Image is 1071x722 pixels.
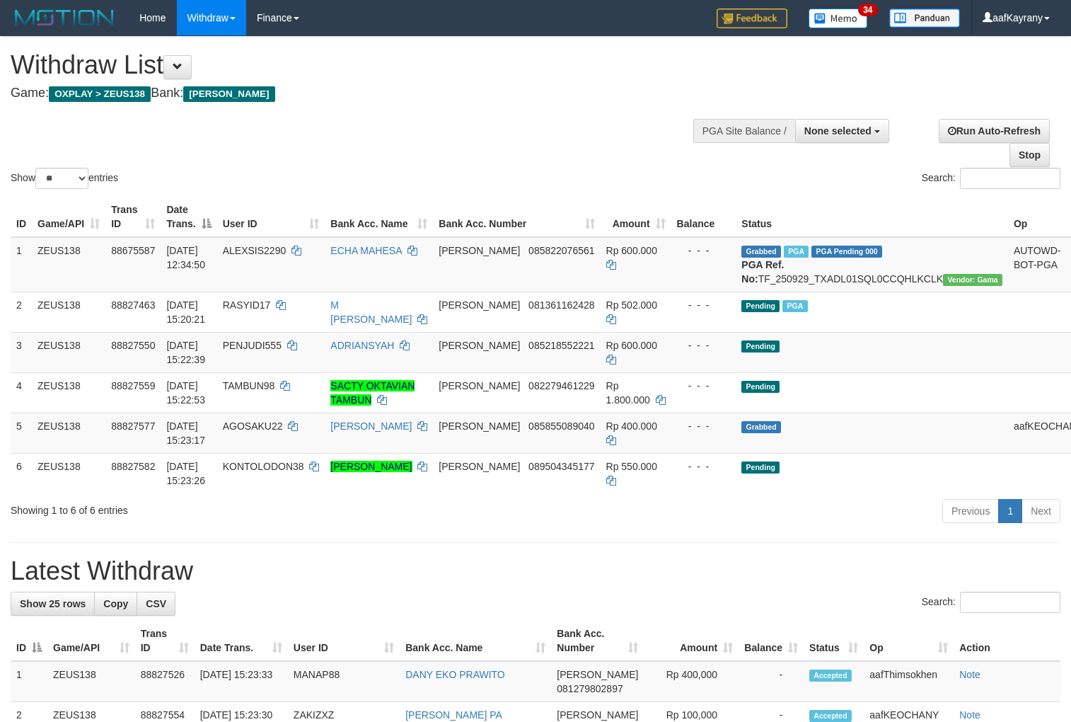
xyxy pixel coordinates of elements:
[889,8,960,28] img: panduan.png
[939,119,1050,143] a: Run Auto-Refresh
[551,621,644,661] th: Bank Acc. Number: activate to sort column ascending
[405,709,502,721] a: [PERSON_NAME] PA
[11,197,32,237] th: ID
[606,299,657,311] span: Rp 502.000
[804,621,864,661] th: Status: activate to sort column ascending
[741,259,784,285] b: PGA Ref. No:
[809,670,852,682] span: Accepted
[677,419,731,433] div: - - -
[32,197,105,237] th: Game/API: activate to sort column ascending
[528,461,594,472] span: Copy 089504345177 to clipboard
[223,299,271,311] span: RASYID17
[111,245,155,256] span: 88675587
[32,332,105,372] td: ZEUS138
[922,592,1060,613] label: Search:
[677,338,731,353] div: - - -
[35,168,88,189] select: Showentries
[405,669,505,680] a: DANY EKO PRAWITO
[864,621,954,661] th: Op: activate to sort column ascending
[739,661,804,702] td: -
[166,340,205,365] span: [DATE] 15:22:39
[111,380,155,391] span: 88827559
[741,340,780,353] span: Pending
[47,621,135,661] th: Game/API: activate to sort column ascending
[784,246,809,258] span: Marked by aafpengsreynich
[111,461,155,472] span: 88827582
[439,245,520,256] span: [PERSON_NAME]
[11,592,95,616] a: Show 25 rows
[183,86,274,102] span: [PERSON_NAME]
[135,661,195,702] td: 88827526
[960,592,1060,613] input: Search:
[717,8,787,28] img: Feedback.jpg
[135,621,195,661] th: Trans ID: activate to sort column ascending
[741,421,781,433] span: Grabbed
[644,661,739,702] td: Rp 400,000
[959,669,980,680] a: Note
[557,683,623,694] span: Copy 081279802897 to clipboard
[137,592,175,616] a: CSV
[166,380,205,406] span: [DATE] 15:22:53
[195,621,288,661] th: Date Trans.: activate to sort column ascending
[1021,499,1060,523] a: Next
[330,380,415,406] a: SACTY OKTAVIAN TAMBUN
[439,461,520,472] span: [PERSON_NAME]
[528,299,594,311] span: Copy 081361162428 to clipboard
[922,168,1060,189] label: Search:
[439,340,520,351] span: [PERSON_NAME]
[433,197,600,237] th: Bank Acc. Number: activate to sort column ascending
[105,197,161,237] th: Trans ID: activate to sort column ascending
[400,621,551,661] th: Bank Acc. Name: activate to sort column ascending
[1009,143,1050,167] a: Stop
[11,237,32,292] td: 1
[606,380,650,406] span: Rp 1.800.000
[166,245,205,270] span: [DATE] 12:34:50
[11,292,32,332] td: 2
[111,420,155,432] span: 88827577
[11,661,47,702] td: 1
[103,598,128,609] span: Copy
[739,621,804,661] th: Balance: activate to sort column ascending
[795,119,889,143] button: None selected
[325,197,433,237] th: Bank Acc. Name: activate to sort column ascending
[11,621,47,661] th: ID: activate to sort column descending
[864,661,954,702] td: aafThimsokhen
[954,621,1060,661] th: Action
[223,461,304,472] span: KONTOLODON38
[94,592,137,616] a: Copy
[528,420,594,432] span: Copy 085855089040 to clipboard
[736,237,1008,292] td: TF_250929_TXADL01SQL0CCQHLKCLK
[942,499,999,523] a: Previous
[288,621,400,661] th: User ID: activate to sort column ascending
[111,299,155,311] span: 88827463
[330,340,394,351] a: ADRIANSYAH
[223,340,282,351] span: PENJUDI555
[606,340,657,351] span: Rp 600.000
[111,340,155,351] span: 88827550
[11,332,32,372] td: 3
[49,86,151,102] span: OXPLAY > ZEUS138
[439,299,520,311] span: [PERSON_NAME]
[601,197,671,237] th: Amount: activate to sort column ascending
[11,168,118,189] label: Show entries
[741,462,780,474] span: Pending
[606,461,657,472] span: Rp 550.000
[11,453,32,493] td: 6
[195,661,288,702] td: [DATE] 15:23:33
[959,709,980,721] a: Note
[11,413,32,453] td: 5
[557,709,638,721] span: [PERSON_NAME]
[32,237,105,292] td: ZEUS138
[960,168,1060,189] input: Search:
[32,413,105,453] td: ZEUS138
[146,598,166,609] span: CSV
[528,380,594,391] span: Copy 082279461229 to clipboard
[166,299,205,325] span: [DATE] 15:20:21
[557,669,638,680] span: [PERSON_NAME]
[11,86,700,101] h4: Game: Bank:
[782,300,807,312] span: Marked by aafpengsreynich
[166,461,205,486] span: [DATE] 15:23:26
[330,299,412,325] a: M [PERSON_NAME]
[528,245,594,256] span: Copy 085822076561 to clipboard
[223,420,283,432] span: AGOSAKU22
